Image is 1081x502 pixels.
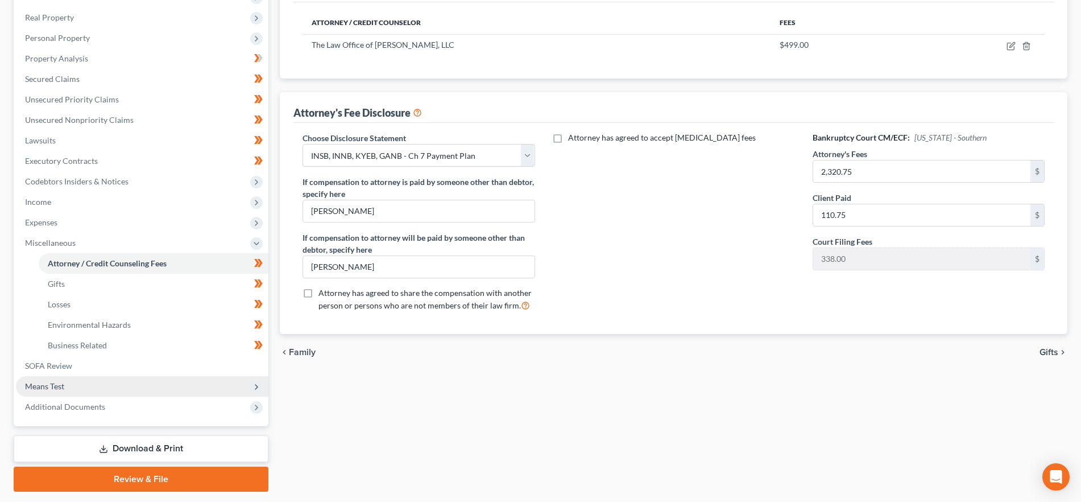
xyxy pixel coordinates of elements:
[914,133,987,142] span: [US_STATE] - Southern
[1058,348,1067,357] i: chevron_right
[813,148,867,160] label: Attorney's Fees
[14,467,268,492] a: Review & File
[48,340,107,350] span: Business Related
[568,133,756,142] span: Attorney has agreed to accept [MEDICAL_DATA] fees
[39,253,268,274] a: Attorney / Credit Counseling Fees
[303,176,535,200] label: If compensation to attorney is paid by someone other than debtor, specify here
[48,258,167,268] span: Attorney / Credit Counseling Fees
[813,248,1030,270] input: 0.00
[25,402,105,412] span: Additional Documents
[25,74,80,84] span: Secured Claims
[303,132,406,144] label: Choose Disclosure Statement
[25,13,74,22] span: Real Property
[289,348,316,357] span: Family
[25,217,57,227] span: Expenses
[303,200,534,222] input: Specify...
[303,232,535,256] label: If compensation to attorney will be paid by someone other than debtor, specify here
[25,135,56,145] span: Lawsuits
[39,294,268,315] a: Losses
[25,381,64,391] span: Means Test
[280,348,316,357] button: chevron_left Family
[25,156,98,166] span: Executory Contracts
[813,192,851,204] label: Client Paid
[1042,463,1070,491] div: Open Intercom Messenger
[16,69,268,89] a: Secured Claims
[16,151,268,171] a: Executory Contracts
[16,89,268,110] a: Unsecured Priority Claims
[16,130,268,151] a: Lawsuits
[39,315,268,335] a: Environmental Hazards
[813,132,1045,143] h6: Bankruptcy Court CM/ECF:
[16,110,268,130] a: Unsecured Nonpriority Claims
[303,256,534,278] input: Specify...
[25,33,90,43] span: Personal Property
[25,176,129,186] span: Codebtors Insiders & Notices
[14,435,268,462] a: Download & Print
[25,197,51,207] span: Income
[813,236,872,248] label: Court Filing Fees
[312,40,454,50] span: The Law Office of [PERSON_NAME], LLC
[1030,161,1044,182] div: $
[48,299,71,309] span: Losses
[25,94,119,104] span: Unsecured Priority Claims
[1030,204,1044,226] div: $
[1039,348,1058,357] span: Gifts
[25,238,76,248] span: Miscellaneous
[16,48,268,69] a: Property Analysis
[16,356,268,376] a: SOFA Review
[39,335,268,356] a: Business Related
[25,54,88,63] span: Property Analysis
[780,40,809,50] span: $499.00
[25,115,134,125] span: Unsecured Nonpriority Claims
[1030,248,1044,270] div: $
[1039,348,1067,357] button: Gifts chevron_right
[312,18,421,27] span: Attorney / Credit Counselor
[813,161,1030,182] input: 0.00
[813,204,1030,226] input: 0.00
[39,274,268,294] a: Gifts
[25,361,72,371] span: SOFA Review
[780,18,796,27] span: Fees
[293,106,422,120] div: Attorney's Fee Disclosure
[280,348,289,357] i: chevron_left
[48,320,131,330] span: Environmental Hazards
[48,279,65,289] span: Gifts
[318,288,532,310] span: Attorney has agreed to share the compensation with another person or persons who are not members ...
